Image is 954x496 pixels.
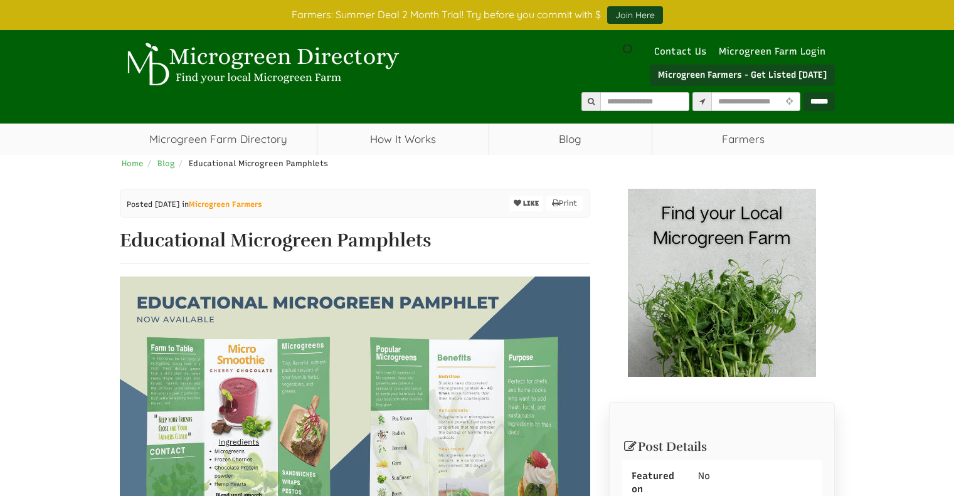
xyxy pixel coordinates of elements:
i: Use Current Location [783,98,796,106]
img: Microgreen Directory [120,43,402,87]
span: Farmers [652,124,835,155]
a: Microgreen Farm Login [719,46,832,57]
a: Blog [489,124,652,155]
a: Join Here [607,6,663,24]
span: in [182,199,262,210]
a: How It Works [317,124,489,155]
a: Microgreen Farmers [189,200,262,209]
span: No [698,470,710,482]
a: Microgreen Farmers - Get Listed [DATE] [650,65,835,86]
span: LIKE [521,199,539,208]
h1: Educational Microgreen Pamphlets [120,230,590,251]
div: Farmers: Summer Deal 2 Month Trial! Try before you commit with $ [110,6,844,24]
a: Print [546,196,583,211]
span: Educational Microgreen Pamphlets [189,159,328,168]
span: [DATE] [155,200,179,209]
a: Contact Us [648,46,713,57]
a: Microgreen Farm Directory [120,124,317,155]
a: Home [122,159,144,168]
img: Banner Ad [628,189,816,377]
span: Posted [127,200,152,209]
h3: Post Details [622,440,822,454]
button: LIKE [509,196,543,211]
a: Blog [157,159,175,168]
